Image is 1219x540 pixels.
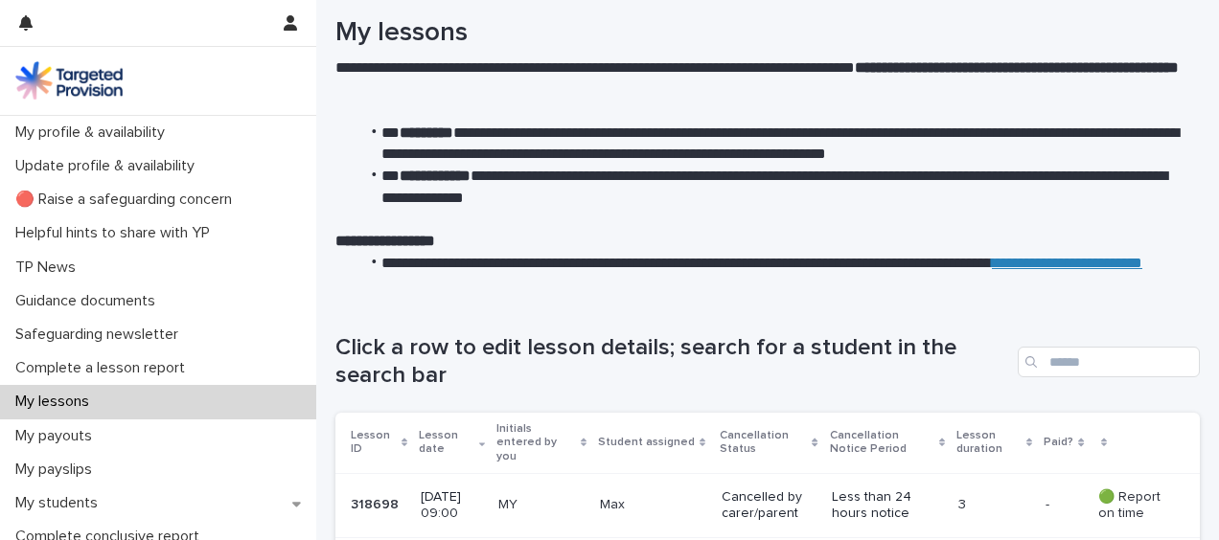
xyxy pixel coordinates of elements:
[8,157,210,175] p: Update profile & availability
[956,425,1022,461] p: Lesson duration
[1044,432,1073,453] p: Paid?
[958,497,1030,513] p: 3
[600,497,706,513] p: Max
[8,259,91,277] p: TP News
[1046,493,1053,513] p: -
[598,432,695,453] p: Student assigned
[8,427,107,445] p: My payouts
[8,124,180,142] p: My profile & availability
[832,489,938,522] p: Less than 24 hours notice
[1098,489,1169,522] p: 🟢 Report on time
[8,191,247,209] p: 🔴 Raise a safeguarding concern
[720,425,807,461] p: Cancellation Status
[1018,347,1200,377] input: Search
[8,292,171,310] p: Guidance documents
[830,425,934,461] p: Cancellation Notice Period
[421,489,483,522] p: [DATE] 09:00
[8,224,225,242] p: Helpful hints to share with YP
[351,493,402,513] p: 318698
[8,461,107,479] p: My payslips
[15,61,123,100] img: M5nRWzHhSzIhMunXDL62
[722,489,816,522] p: Cancelled by carer/parent
[335,334,1010,390] h1: Click a row to edit lesson details; search for a student in the search bar
[351,425,397,461] p: Lesson ID
[496,418,576,467] p: Initials entered by you
[419,425,474,461] p: Lesson date
[8,494,113,512] p: My students
[335,474,1200,538] tr: 318698318698 [DATE] 09:00MYMaxCancelled by carer/parentLess than 24 hours notice3-- 🟢 Report on time
[8,393,104,411] p: My lessons
[8,359,200,377] p: Complete a lesson report
[498,497,585,513] p: MY
[335,17,1185,50] h1: My lessons
[8,326,194,344] p: Safeguarding newsletter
